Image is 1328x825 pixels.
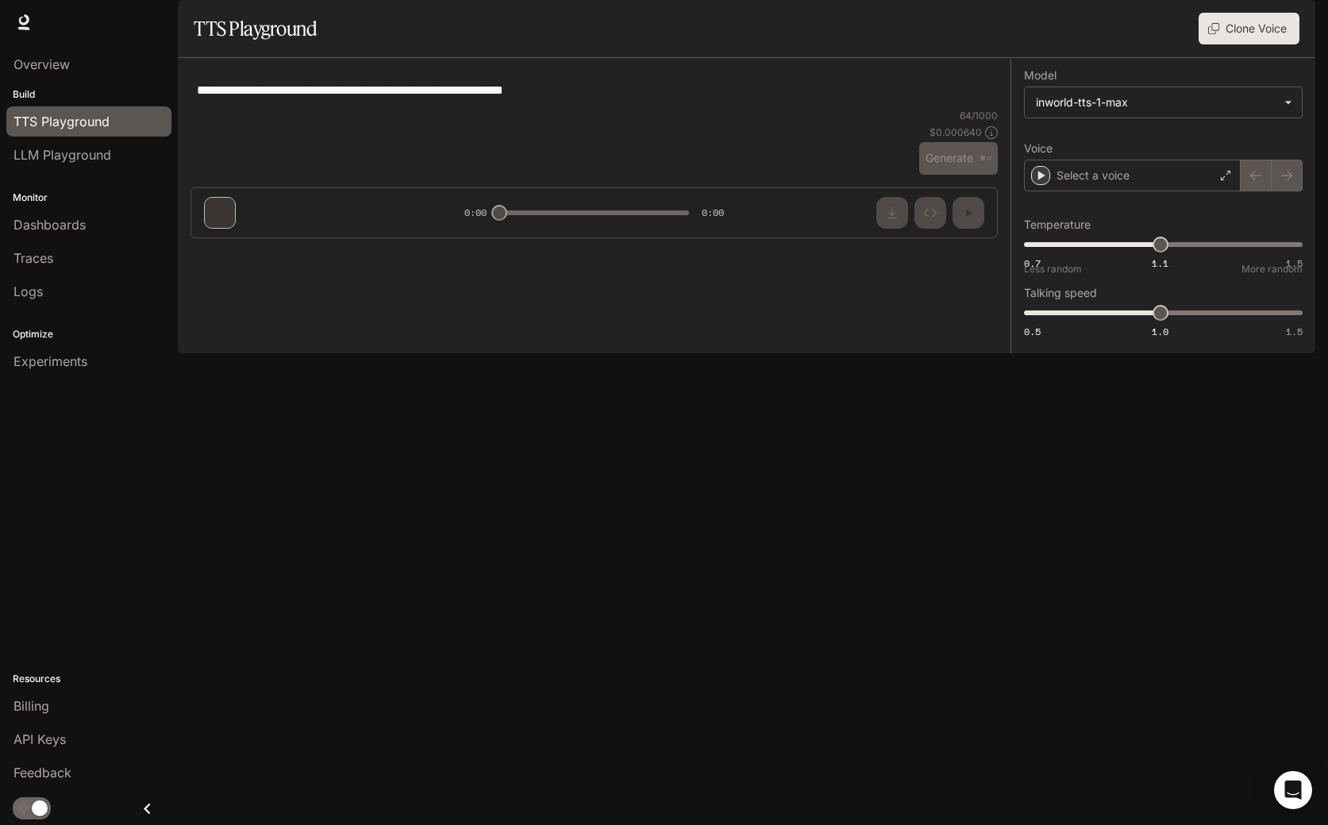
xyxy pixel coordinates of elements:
[1024,256,1041,270] span: 0.7
[1024,287,1097,299] p: Talking speed
[1152,256,1168,270] span: 1.1
[194,13,317,44] h1: TTS Playground
[1286,256,1303,270] span: 1.5
[1024,325,1041,338] span: 0.5
[1286,325,1303,338] span: 1.5
[1024,70,1057,81] p: Model
[1024,264,1082,274] p: Less random
[930,125,982,139] p: $ 0.000640
[1241,264,1303,274] p: More random
[1024,143,1053,154] p: Voice
[1274,771,1312,809] div: Open Intercom Messenger
[1057,168,1130,183] p: Select a voice
[1199,13,1299,44] button: Clone Voice
[960,109,998,122] p: 64 / 1000
[1152,325,1168,338] span: 1.0
[1024,219,1091,230] p: Temperature
[1025,87,1302,118] div: inworld-tts-1-max
[1036,94,1276,110] div: inworld-tts-1-max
